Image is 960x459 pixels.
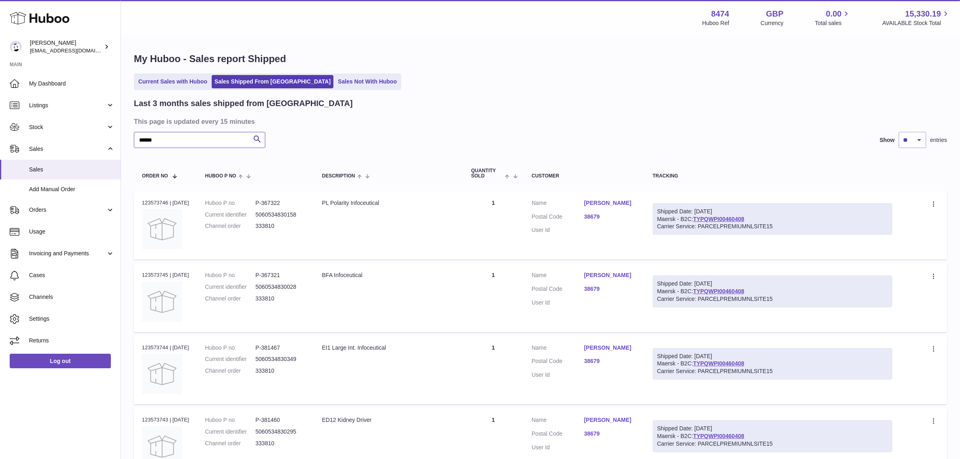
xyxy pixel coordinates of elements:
span: Quantity Sold [471,168,503,179]
span: [EMAIL_ADDRESS][DOMAIN_NAME] [30,47,119,54]
td: 1 [463,191,524,259]
span: Total sales [815,19,851,27]
h3: This page is updated every 15 minutes [134,117,945,126]
h1: My Huboo - Sales report Shipped [134,52,947,65]
div: [PERSON_NAME] [30,39,102,54]
span: Cases [29,271,115,279]
span: Huboo P no [205,173,236,179]
a: TYPQWPI00460408 [693,433,744,439]
span: Channels [29,293,115,301]
dt: Postal Code [532,213,584,223]
div: 123573743 | [DATE] [142,416,189,424]
a: 0.00 Total sales [815,8,851,27]
img: internalAdmin-8474@internal.huboo.com [10,41,22,53]
dt: Name [532,199,584,209]
span: Listings [29,102,106,109]
div: Carrier Service: PARCELPREMIUMNLSITE15 [657,440,888,448]
dt: Postal Code [532,357,584,367]
dd: P-367321 [256,271,306,279]
span: Add Manual Order [29,186,115,193]
h2: Last 3 months sales shipped from [GEOGRAPHIC_DATA] [134,98,353,109]
dt: User Id [532,444,584,451]
div: 123573745 | [DATE] [142,271,189,279]
dd: 5060534830349 [256,355,306,363]
div: Tracking [653,173,892,179]
dt: Postal Code [532,430,584,440]
label: Show [880,136,895,144]
dd: P-381467 [256,344,306,352]
strong: 8474 [711,8,729,19]
a: 15,330.19 AVAILABLE Stock Total [882,8,950,27]
dt: Channel order [205,440,256,447]
a: Sales Not With Huboo [335,75,400,88]
dt: Current identifier [205,428,256,436]
dt: Channel order [205,295,256,303]
div: Shipped Date: [DATE] [657,280,888,288]
td: 1 [463,336,524,404]
div: 123573744 | [DATE] [142,344,189,351]
a: Log out [10,354,111,368]
dt: Huboo P no [205,199,256,207]
dt: User Id [532,226,584,234]
dd: 333810 [256,440,306,447]
span: My Dashboard [29,80,115,88]
div: Shipped Date: [DATE] [657,208,888,215]
div: Carrier Service: PARCELPREMIUMNLSITE15 [657,295,888,303]
div: Currency [761,19,784,27]
td: 1 [463,263,524,332]
a: Sales Shipped From [GEOGRAPHIC_DATA] [212,75,333,88]
dt: Current identifier [205,283,256,291]
dd: 333810 [256,222,306,230]
span: Invoicing and Payments [29,250,106,257]
dd: 333810 [256,367,306,375]
a: [PERSON_NAME] [584,344,637,352]
span: Orders [29,206,106,214]
dt: Current identifier [205,211,256,219]
a: 38679 [584,285,637,293]
dt: User Id [532,299,584,307]
span: Description [322,173,355,179]
div: Shipped Date: [DATE] [657,425,888,432]
span: Sales [29,166,115,173]
dd: P-381460 [256,416,306,424]
span: Sales [29,145,106,153]
dd: 333810 [256,295,306,303]
div: Carrier Service: PARCELPREMIUMNLSITE15 [657,223,888,230]
dt: Postal Code [532,285,584,295]
span: 0.00 [826,8,842,19]
dt: Current identifier [205,355,256,363]
dt: User Id [532,371,584,379]
dt: Name [532,344,584,354]
dt: Huboo P no [205,416,256,424]
dd: 5060534830158 [256,211,306,219]
dt: Huboo P no [205,271,256,279]
a: 38679 [584,357,637,365]
span: Settings [29,315,115,323]
div: PL Polarity Infoceutical [322,199,455,207]
a: [PERSON_NAME] [584,271,637,279]
a: Current Sales with Huboo [135,75,210,88]
dt: Channel order [205,222,256,230]
span: Order No [142,173,168,179]
div: Shipped Date: [DATE] [657,353,888,360]
div: 123573746 | [DATE] [142,199,189,207]
div: Maersk - B2C: [653,348,892,380]
div: ED12 Kidney Driver [322,416,455,424]
div: BFA Infoceutical [322,271,455,279]
a: TYPQWPI00460408 [693,360,744,367]
div: Maersk - B2C: [653,275,892,307]
span: Stock [29,123,106,131]
dd: 5060534830295 [256,428,306,436]
dt: Name [532,416,584,426]
span: Returns [29,337,115,344]
dt: Channel order [205,367,256,375]
img: no-photo.jpg [142,209,182,249]
div: Huboo Ref [702,19,729,27]
a: [PERSON_NAME] [584,416,637,424]
div: EI1 Large Int. Infoceutical [322,344,455,352]
a: 38679 [584,430,637,438]
dt: Name [532,271,584,281]
dt: Huboo P no [205,344,256,352]
dd: 5060534830028 [256,283,306,291]
span: 15,330.19 [905,8,941,19]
